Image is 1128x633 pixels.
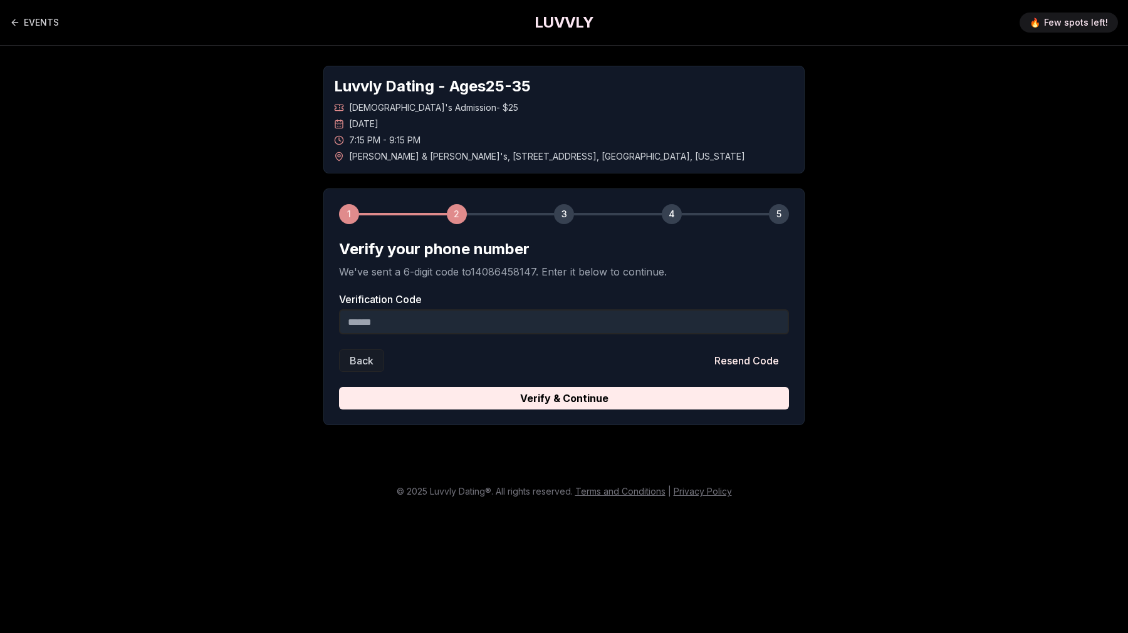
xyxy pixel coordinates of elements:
span: [DATE] [349,118,379,130]
span: [DEMOGRAPHIC_DATA]'s Admission - $25 [349,101,518,114]
p: We've sent a 6-digit code to 14086458147 . Enter it below to continue. [339,264,789,279]
h1: Luvvly Dating - Ages 25 - 35 [334,76,794,96]
button: Verify & Continue [339,387,789,409]
span: 7:15 PM - 9:15 PM [349,134,420,147]
div: 5 [769,204,789,224]
label: Verification Code [339,294,789,304]
a: LUVVLY [535,13,593,33]
div: 4 [662,204,682,224]
span: | [668,486,671,497]
h2: Verify your phone number [339,239,789,259]
div: 1 [339,204,359,224]
div: 2 [447,204,467,224]
span: 🔥 [1030,16,1040,29]
a: Back to events [10,10,59,35]
span: [PERSON_NAME] & [PERSON_NAME]'s , [STREET_ADDRESS] , [GEOGRAPHIC_DATA] , [US_STATE] [349,150,745,163]
button: Back [339,349,384,372]
button: Resend Code [704,349,789,372]
span: Few spots left! [1044,16,1108,29]
a: Privacy Policy [674,486,732,497]
a: Terms and Conditions [575,486,666,497]
div: 3 [554,204,574,224]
